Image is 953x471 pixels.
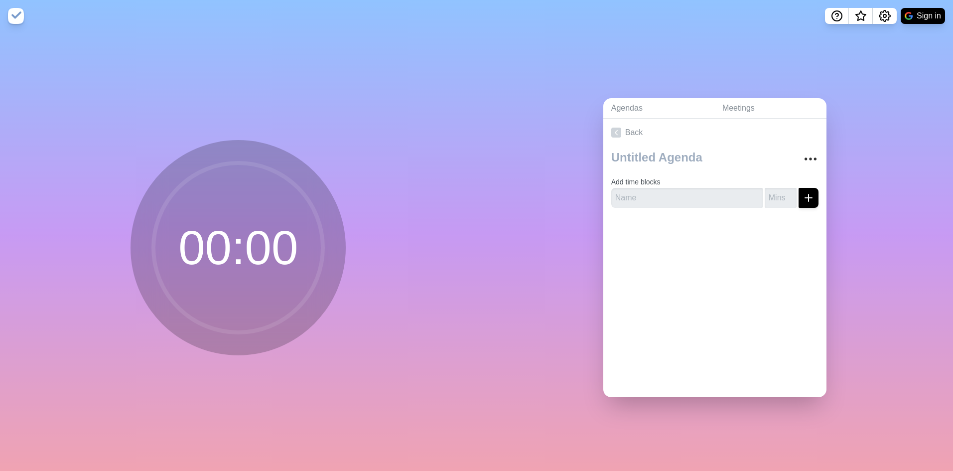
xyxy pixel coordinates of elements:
button: What’s new [849,8,873,24]
a: Back [603,119,826,147]
img: google logo [905,12,913,20]
button: Settings [873,8,897,24]
button: More [801,149,820,169]
input: Mins [765,188,797,208]
a: Meetings [714,98,826,119]
input: Name [611,188,763,208]
button: Help [825,8,849,24]
a: Agendas [603,98,714,119]
label: Add time blocks [611,178,661,186]
button: Sign in [901,8,945,24]
img: timeblocks logo [8,8,24,24]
